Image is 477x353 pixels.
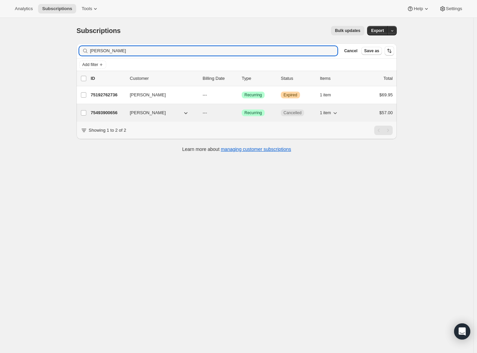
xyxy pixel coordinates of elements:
[77,27,121,34] span: Subscriptions
[203,92,207,97] span: ---
[126,90,193,100] button: [PERSON_NAME]
[221,147,291,152] a: managing customer subscriptions
[384,75,393,82] p: Total
[130,92,166,98] span: [PERSON_NAME]
[82,62,98,67] span: Add filter
[284,110,301,116] span: Cancelled
[446,6,462,11] span: Settings
[379,110,393,115] span: $57.00
[320,92,331,98] span: 1 item
[244,92,262,98] span: Recurring
[284,92,297,98] span: Expired
[130,109,166,116] span: [PERSON_NAME]
[203,75,236,82] p: Billing Date
[361,47,382,55] button: Save as
[344,48,357,54] span: Cancel
[435,4,466,13] button: Settings
[341,47,360,55] button: Cancel
[89,127,126,134] p: Showing 1 to 2 of 2
[38,4,76,13] button: Subscriptions
[320,110,331,116] span: 1 item
[91,75,393,82] div: IDCustomerBilling DateTypeStatusItemsTotal
[79,61,106,69] button: Add filter
[371,28,384,33] span: Export
[15,6,33,11] span: Analytics
[364,48,379,54] span: Save as
[379,92,393,97] span: $69.95
[82,6,92,11] span: Tools
[320,90,338,100] button: 1 item
[454,323,470,340] div: Open Intercom Messenger
[281,75,315,82] p: Status
[91,75,124,82] p: ID
[11,4,37,13] button: Analytics
[126,107,193,118] button: [PERSON_NAME]
[367,26,388,35] button: Export
[91,108,393,118] div: 75493900656[PERSON_NAME]---SuccessRecurringCancelled1 item$57.00
[403,4,434,13] button: Help
[90,46,337,56] input: Filter subscribers
[414,6,423,11] span: Help
[385,46,394,56] button: Sort the results
[130,75,197,82] p: Customer
[91,90,393,100] div: 75192762736[PERSON_NAME]---SuccessRecurringWarningExpired1 item$69.95
[331,26,364,35] button: Bulk updates
[320,108,338,118] button: 1 item
[320,75,354,82] div: Items
[335,28,360,33] span: Bulk updates
[78,4,103,13] button: Tools
[182,146,291,153] p: Learn more about
[91,109,124,116] p: 75493900656
[42,6,72,11] span: Subscriptions
[374,126,393,135] nav: Pagination
[91,92,124,98] p: 75192762736
[242,75,275,82] div: Type
[203,110,207,115] span: ---
[244,110,262,116] span: Recurring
